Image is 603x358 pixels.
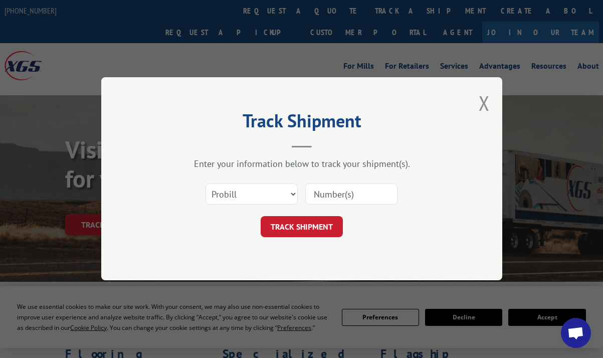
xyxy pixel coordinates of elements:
button: TRACK SHIPMENT [261,217,343,238]
div: Open chat [561,318,591,348]
button: Close modal [479,90,490,116]
div: Enter your information below to track your shipment(s). [151,158,452,170]
input: Number(s) [305,184,397,205]
h2: Track Shipment [151,114,452,133]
